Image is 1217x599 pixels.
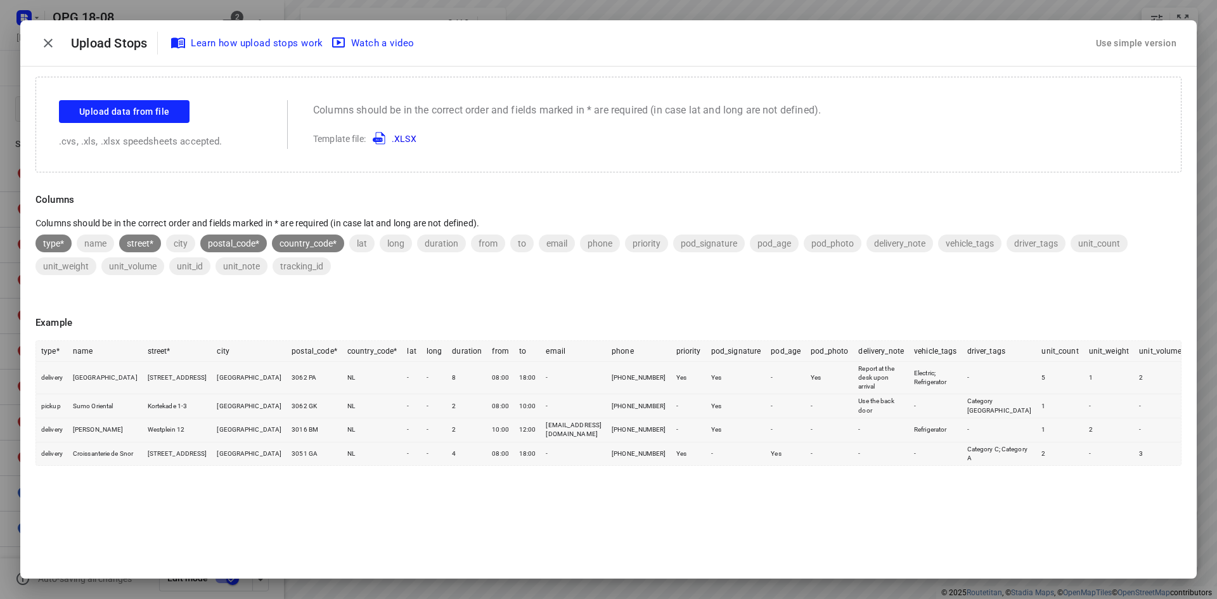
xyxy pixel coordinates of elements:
td: 3016 BM [287,418,342,442]
td: 10:00 [487,418,514,442]
span: unit_volume [101,261,164,271]
th: unit_volume [1134,341,1187,362]
td: [PHONE_NUMBER] [607,361,671,394]
td: Kortekade 1-3 [143,394,212,418]
td: Yes [706,418,766,442]
span: delivery_note [866,238,933,248]
span: priority [625,238,668,248]
td: - [1134,394,1187,418]
td: - [422,394,448,418]
td: NL [342,442,402,465]
td: [STREET_ADDRESS] [143,361,212,394]
td: - [671,394,706,418]
td: Yes [806,361,853,394]
td: - [541,394,607,418]
td: - [806,418,853,442]
span: city [166,238,195,248]
td: - [402,361,421,394]
span: pod_signature [673,238,745,248]
td: Category C; Category A [962,442,1037,465]
td: - [962,418,1037,442]
td: - [853,418,909,442]
td: [GEOGRAPHIC_DATA] [212,418,287,442]
td: NL [342,361,402,394]
div: Use simple version [1093,33,1179,54]
td: 2 [447,418,487,442]
th: from [487,341,514,362]
td: [PERSON_NAME] [68,418,143,442]
th: duration [447,341,487,362]
td: - [806,394,853,418]
td: 2 [1134,361,1187,394]
td: [GEOGRAPHIC_DATA] [212,361,287,394]
span: street* [119,238,161,248]
td: 1 [1036,418,1083,442]
td: Yes [671,442,706,465]
td: [EMAIL_ADDRESS][DOMAIN_NAME] [541,418,607,442]
td: - [706,442,766,465]
p: Columns [35,193,1182,207]
span: postal_code* [200,238,267,248]
span: unit_id [169,261,210,271]
td: Yes [706,394,766,418]
td: 2 [447,394,487,418]
td: - [422,442,448,465]
td: Westplein 12 [143,418,212,442]
td: [PHONE_NUMBER] [607,394,671,418]
button: Watch a video [328,32,420,55]
th: pod_signature [706,341,766,362]
span: unit_note [216,261,267,271]
td: Refrigerator [909,418,962,442]
td: 10:00 [514,394,541,418]
td: 4 [447,442,487,465]
th: to [514,341,541,362]
span: vehicle_tags [938,238,1001,248]
th: unit_count [1036,341,1083,362]
td: - [671,418,706,442]
th: postal_code* [287,341,342,362]
td: - [1134,418,1187,442]
td: NL [342,394,402,418]
td: Electric; Refrigerator [909,361,962,394]
td: - [909,394,962,418]
td: [STREET_ADDRESS] [143,442,212,465]
p: Example [35,316,1182,330]
td: - [402,442,421,465]
td: 18:00 [514,361,541,394]
span: Watch a video [333,35,415,51]
span: driver_tags [1007,238,1066,248]
td: Use the back door [853,394,909,418]
td: delivery [36,418,68,442]
td: - [909,442,962,465]
td: delivery [36,442,68,465]
td: Report at the desk upon arrival [853,361,909,394]
p: Template file: [313,131,821,146]
span: email [539,238,575,248]
img: XLSX [373,131,388,146]
td: [GEOGRAPHIC_DATA] [68,361,143,394]
p: Columns should be in the correct order and fields marked in * are required (in case lat and long ... [313,103,821,118]
th: long [422,341,448,362]
td: Sumo Oriental [68,394,143,418]
td: - [766,361,806,394]
td: NL [342,418,402,442]
span: to [510,238,534,248]
th: phone [607,341,671,362]
span: country_code* [272,238,344,248]
th: driver_tags [962,341,1037,362]
th: type* [36,341,68,362]
td: 08:00 [487,442,514,465]
td: Croissanterie de Snor [68,442,143,465]
td: [PHONE_NUMBER] [607,442,671,465]
th: unit_weight [1084,341,1134,362]
td: delivery [36,361,68,394]
span: unit_count [1071,238,1128,248]
th: pod_photo [806,341,853,362]
td: 18:00 [514,442,541,465]
td: - [1084,394,1134,418]
th: country_code* [342,341,402,362]
td: 3051 GA [287,442,342,465]
td: - [806,442,853,465]
span: name [77,238,114,248]
span: long [380,238,412,248]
